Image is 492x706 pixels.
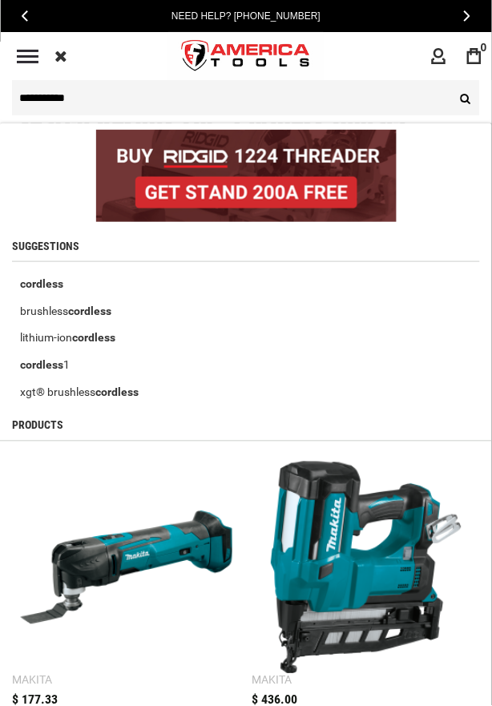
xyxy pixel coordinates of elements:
span: Next [464,10,470,22]
img: America Tools [168,26,324,87]
span: 0 [481,41,487,54]
button: Search [448,80,480,115]
img: MAKITA XMT03Z 18V LXT® LITHIUM-ION CORDLESS OSCILLATING MULTI-TOOL, TOOL-LESS CLAMP SYSTEM (TOOL ... [20,462,232,674]
span: Suggestions [12,240,79,252]
div: Menu [17,50,38,63]
a: cordless1 [12,352,480,379]
b: cordless [20,359,63,372]
img: BOGO: Buy RIDGID® 1224 Threader, Get Stand 200A Free! [96,130,397,222]
p: Chat now [22,24,181,37]
button: Open LiveChat chat widget [184,21,204,40]
a: Need Help? [PHONE_NUMBER] [167,8,325,24]
span: Previous [22,10,28,22]
a: cordless [12,270,480,297]
span: Products [12,420,63,431]
img: MAKITA XNB02Z 18V LXT® LITHIUM-ION CORDLESS 2-1/2 [260,462,473,674]
a: xgt® brushlesscordless [12,379,480,406]
a: lithium-ioncordless [12,325,480,352]
b: cordless [95,386,139,399]
div: Makita [12,675,52,686]
b: cordless [68,305,111,317]
a: BOGO: Buy RIDGID® 1224 Threader, Get Stand 200A Free! [96,130,397,142]
a: store logo [168,26,324,87]
a: brushlesscordless [12,297,480,325]
b: cordless [72,332,115,345]
div: Makita [252,675,292,686]
b: cordless [20,277,63,290]
a: 0 [459,41,490,71]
